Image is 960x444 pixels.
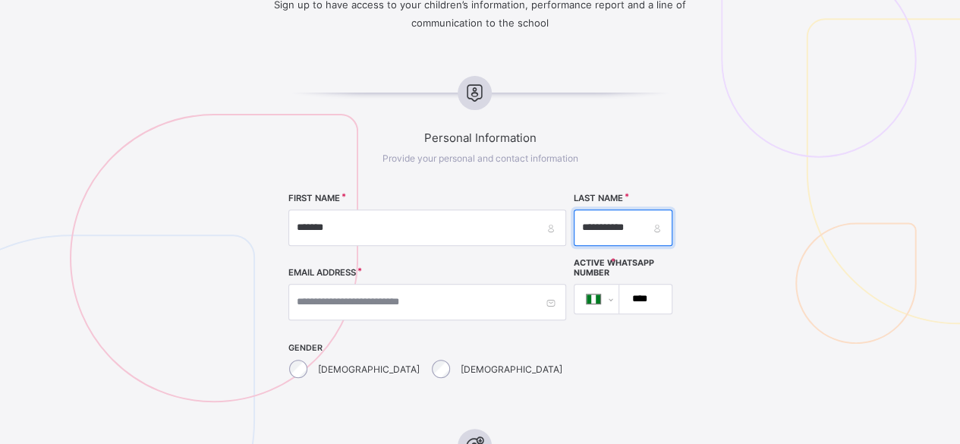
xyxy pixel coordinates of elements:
[461,364,562,375] label: [DEMOGRAPHIC_DATA]
[240,131,720,145] span: Personal Information
[382,153,578,164] span: Provide your personal and contact information
[288,193,340,203] label: FIRST NAME
[318,364,420,375] label: [DEMOGRAPHIC_DATA]
[288,343,566,353] span: GENDER
[574,258,672,278] label: Active WhatsApp Number
[574,193,623,203] label: LAST NAME
[288,267,356,278] label: EMAIL ADDRESS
